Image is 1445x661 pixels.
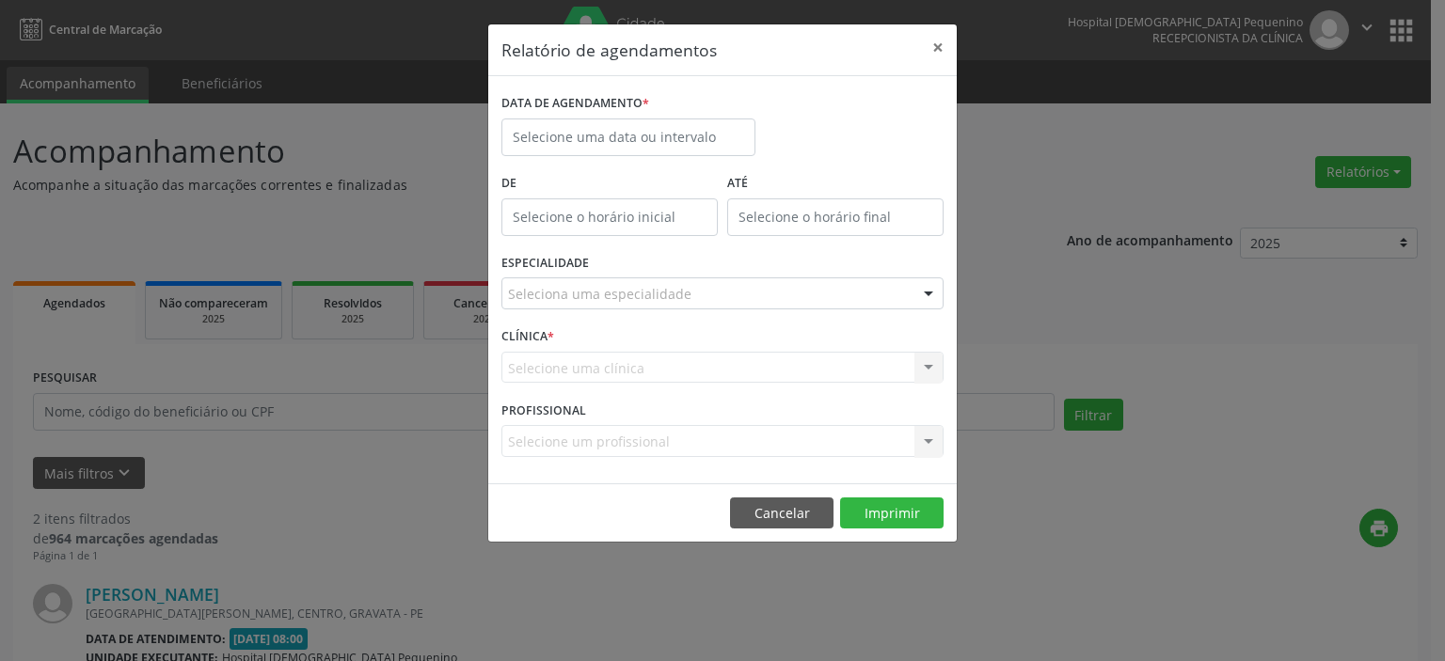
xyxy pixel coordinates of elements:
button: Cancelar [730,497,834,529]
label: De [501,169,718,198]
button: Imprimir [840,497,944,529]
button: Close [919,24,957,71]
input: Selecione uma data ou intervalo [501,118,755,156]
label: DATA DE AGENDAMENTO [501,89,649,118]
label: ESPECIALIDADE [501,249,589,278]
label: ATÉ [727,169,944,198]
label: PROFISSIONAL [501,396,586,425]
h5: Relatório de agendamentos [501,38,717,62]
input: Selecione o horário inicial [501,198,718,236]
span: Seleciona uma especialidade [508,284,691,304]
input: Selecione o horário final [727,198,944,236]
label: CLÍNICA [501,323,554,352]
